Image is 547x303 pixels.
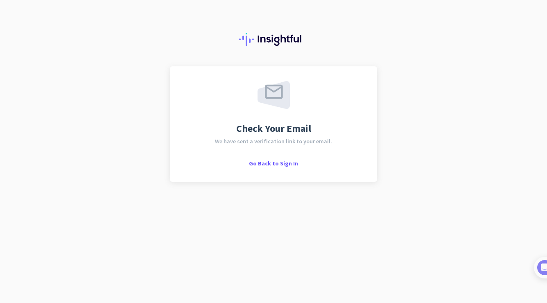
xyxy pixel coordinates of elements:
[258,81,290,109] img: email-sent
[236,124,311,133] span: Check Your Email
[215,138,332,144] span: We have sent a verification link to your email.
[239,33,308,46] img: Insightful
[249,160,298,167] span: Go Back to Sign In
